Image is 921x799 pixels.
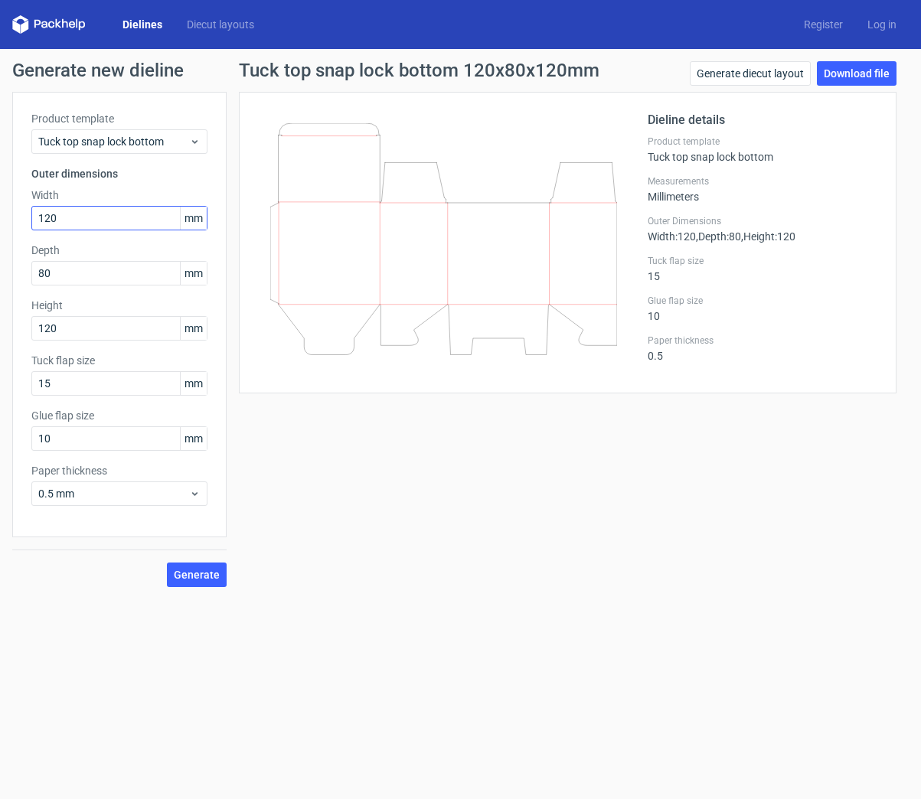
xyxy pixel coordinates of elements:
h1: Tuck top snap lock bottom 120x80x120mm [239,61,599,80]
label: Height [31,298,207,313]
span: mm [180,372,207,395]
label: Tuck flap size [31,353,207,368]
a: Download file [817,61,897,86]
div: 15 [648,255,877,282]
span: , Depth : 80 [696,230,741,243]
span: Generate [174,569,220,580]
label: Measurements [648,175,877,188]
a: Generate diecut layout [690,61,811,86]
label: Glue flap size [31,408,207,423]
span: mm [180,427,207,450]
label: Outer Dimensions [648,215,877,227]
span: mm [180,317,207,340]
a: Log in [855,17,909,32]
span: Tuck top snap lock bottom [38,134,189,149]
a: Register [792,17,855,32]
div: Tuck top snap lock bottom [648,135,877,163]
label: Width [31,188,207,203]
a: Dielines [110,17,175,32]
h2: Dieline details [648,111,877,129]
button: Generate [167,563,227,587]
label: Paper thickness [648,334,877,347]
label: Product template [648,135,877,148]
label: Glue flap size [648,295,877,307]
h1: Generate new dieline [12,61,909,80]
div: 0.5 [648,334,877,362]
div: 10 [648,295,877,322]
label: Depth [31,243,207,258]
a: Diecut layouts [175,17,266,32]
span: mm [180,262,207,285]
div: Millimeters [648,175,877,203]
span: Width : 120 [648,230,696,243]
span: mm [180,207,207,230]
label: Paper thickness [31,463,207,478]
span: 0.5 mm [38,486,189,501]
label: Tuck flap size [648,255,877,267]
span: , Height : 120 [741,230,795,243]
h3: Outer dimensions [31,166,207,181]
label: Product template [31,111,207,126]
